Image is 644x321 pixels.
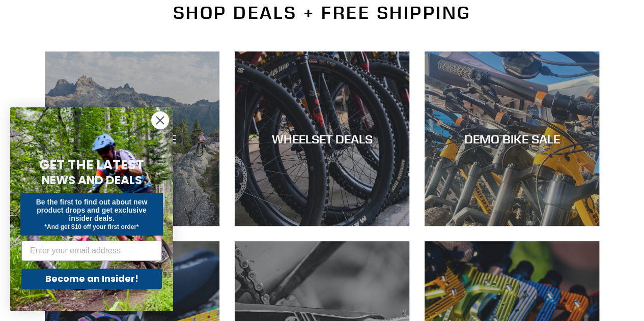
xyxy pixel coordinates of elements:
[425,51,599,226] a: DEMO BIKE SALE
[235,51,409,226] a: WHEELSET DEALS
[425,131,599,146] div: DEMO BIKE SALE
[45,2,600,23] h2: SHOP DEALS + FREE SHIPPING
[21,269,162,289] button: Become an Insider!
[39,156,144,174] span: GET THE LATEST
[235,131,409,146] div: WHEELSET DEALS
[151,111,169,129] button: Close dialog
[36,198,148,222] span: Be the first to find out about new product drops and get exclusive insider deals.
[21,241,162,261] input: Enter your email address
[44,223,138,230] span: *And get $10 off your first order*
[42,172,142,188] span: NEWS AND DEALS
[45,51,219,226] a: NEW BIKE SALE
